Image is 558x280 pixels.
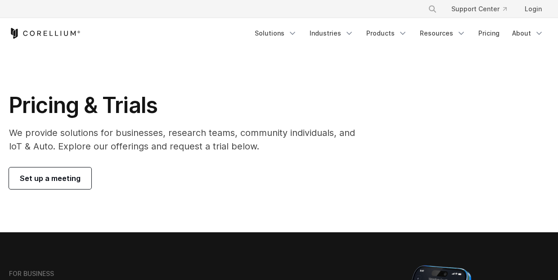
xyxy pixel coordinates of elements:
a: Set up a meeting [9,167,91,189]
div: Navigation Menu [417,1,549,17]
a: Corellium Home [9,28,81,39]
div: Navigation Menu [249,25,549,41]
a: Login [517,1,549,17]
a: Products [361,25,413,41]
a: Resources [414,25,471,41]
span: Set up a meeting [20,173,81,184]
a: Pricing [473,25,505,41]
h6: FOR BUSINESS [9,270,54,278]
a: Support Center [444,1,514,17]
a: Industries [304,25,359,41]
h1: Pricing & Trials [9,92,363,119]
a: Solutions [249,25,302,41]
a: About [507,25,549,41]
button: Search [424,1,441,17]
p: We provide solutions for businesses, research teams, community individuals, and IoT & Auto. Explo... [9,126,363,153]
